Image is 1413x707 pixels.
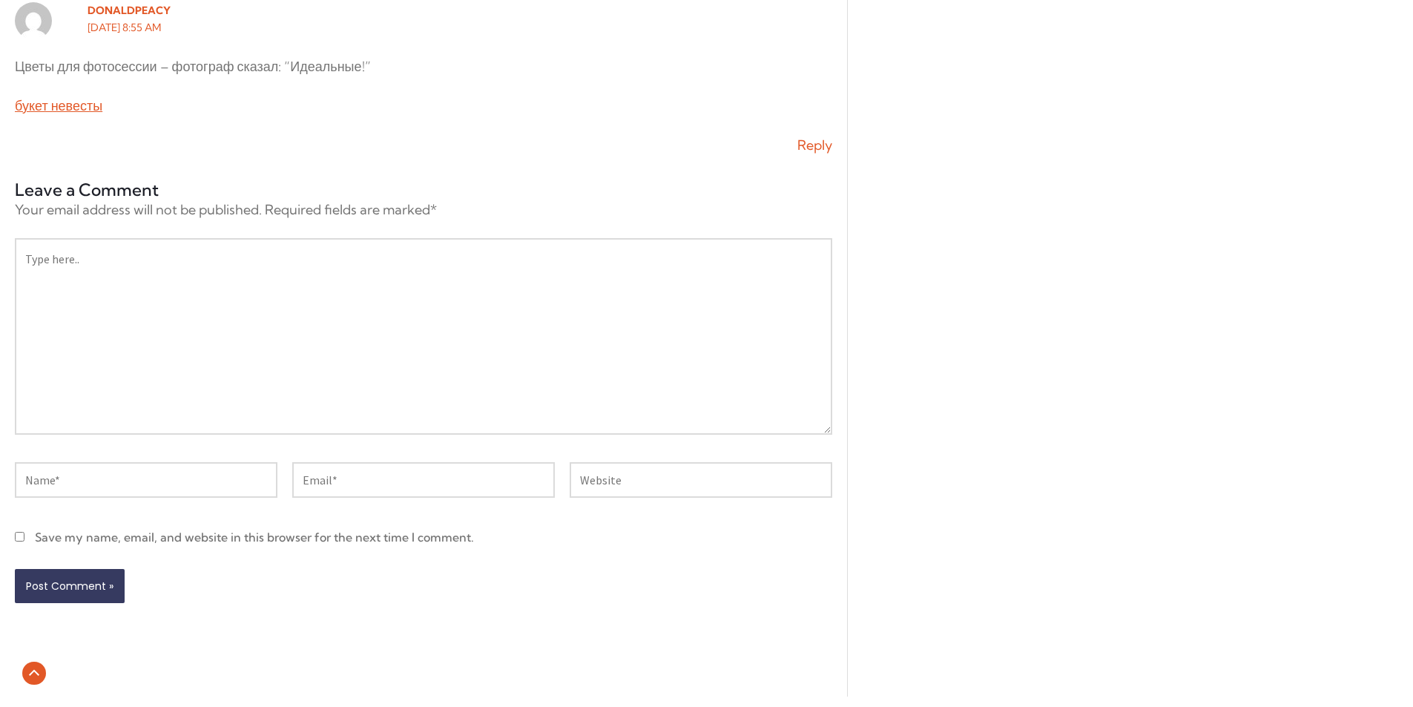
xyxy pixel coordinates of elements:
input: Website [570,462,832,498]
label: Save my name, email, and website in this browser for the next time I comment. [35,530,474,545]
b: DonaldPeacy [88,4,171,17]
input: Name* [15,462,277,498]
a: [DATE] 8:55 am [88,21,161,34]
h3: Leave a Comment [15,180,832,202]
span: Your email address will not be published. [15,201,262,218]
p: Цветы для фотосессии – фотограф сказал: “Идеальные!” [15,59,832,75]
input: Post Comment » [15,569,125,603]
a: Reply to DonaldPeacy [797,137,832,154]
input: Email* [292,462,555,498]
span: Required fields are marked [265,201,437,218]
a: букет невесты [15,97,102,114]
